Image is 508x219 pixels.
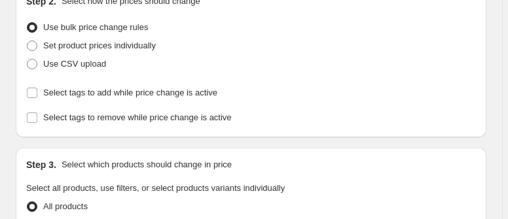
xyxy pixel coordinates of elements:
[26,183,285,193] span: Select all products, use filters, or select products variants individually
[43,201,88,211] span: All products
[43,112,232,122] span: Select tags to remove while price change is active
[43,41,156,50] span: Set product prices individually
[43,88,217,97] span: Select tags to add while price change is active
[43,59,106,69] span: Use CSV upload
[26,158,56,171] h2: Step 3.
[62,158,232,171] p: Select which products should change in price
[43,22,148,32] span: Use bulk price change rules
